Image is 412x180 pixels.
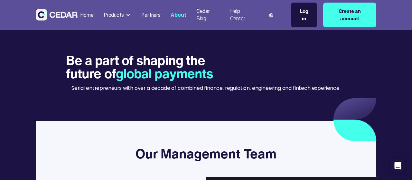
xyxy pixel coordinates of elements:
div: Open Intercom Messenger [390,158,406,174]
p: Serial entrepreneurs with over a decade of combined finance, regulation, engineering and fintech ... [71,84,340,92]
div: Home [80,11,93,19]
a: Help Center [228,4,258,26]
a: Home [78,8,96,22]
a: Cedar Blog [194,4,222,26]
img: world icon [269,13,273,17]
h3: Our Management Team [136,146,276,162]
div: Log in [297,7,311,23]
div: Cedar Blog [196,7,220,23]
a: Partners [139,8,163,22]
div: Help Center [230,7,255,23]
h1: Be a part of shaping the future of [66,54,234,80]
a: Create an account [323,3,376,27]
div: Products [101,9,134,21]
a: Log in [291,3,317,27]
div: About [171,11,186,19]
span: global payments [116,64,213,83]
a: About [168,8,189,22]
div: Products [104,11,124,19]
div: Partners [141,11,161,19]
